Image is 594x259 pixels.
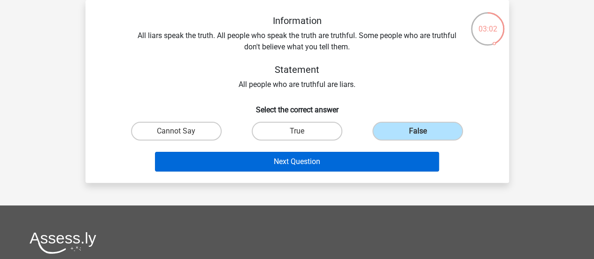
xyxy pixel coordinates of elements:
div: 03:02 [470,11,505,35]
img: Assessly logo [30,232,96,254]
h5: Statement [131,64,464,75]
h5: Information [131,15,464,26]
label: Cannot Say [131,122,222,141]
button: Next Question [155,152,439,172]
h6: Select the correct answer [100,98,494,114]
div: All liars speak the truth. All people who speak the truth are truthful. Some people who are truth... [100,15,494,90]
label: True [252,122,342,141]
label: False [372,122,463,141]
